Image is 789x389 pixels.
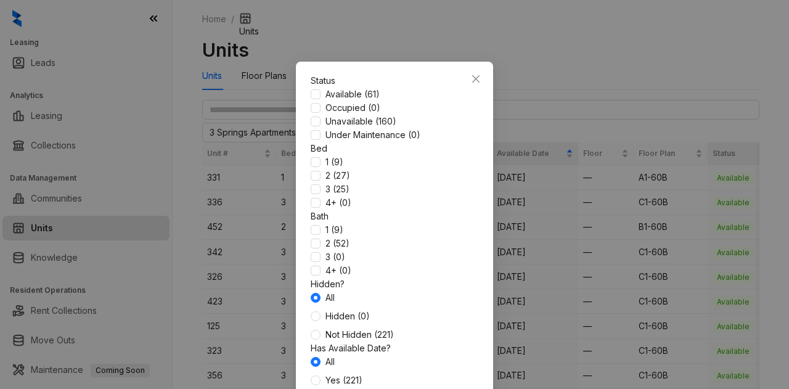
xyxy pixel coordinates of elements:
[325,356,335,367] span: All
[311,74,478,88] div: Status
[325,329,394,340] span: Not Hidden
[343,375,362,385] span: ( 221 )
[325,116,396,126] span: Unavailable
[339,265,351,276] span: ( 0 )
[331,224,343,235] span: ( 9 )
[466,69,486,89] button: Close
[471,74,481,84] span: close
[333,184,350,194] span: ( 25 )
[408,129,420,140] span: ( 0 )
[325,311,370,321] span: Hidden
[333,170,350,181] span: ( 27 )
[325,238,350,248] span: 2
[325,129,420,140] span: Under Maintenance
[325,252,345,262] span: 3
[311,342,478,355] div: Has Available Date?
[311,142,478,155] div: Bed
[325,102,380,113] span: Occupied
[325,89,380,99] span: Available
[311,277,478,291] div: Hidden?
[325,292,335,303] span: All
[358,311,370,321] span: ( 0 )
[325,224,343,235] span: 1
[325,184,350,194] span: 3
[325,170,350,181] span: 2
[339,197,351,208] span: ( 0 )
[333,252,345,262] span: ( 0 )
[325,157,343,167] span: 1
[364,89,380,99] span: ( 61 )
[325,375,362,385] span: Yes
[311,210,478,223] div: Bath
[325,197,351,208] span: 4+
[374,329,394,340] span: ( 221 )
[368,102,380,113] span: ( 0 )
[325,265,351,276] span: 4+
[375,116,396,126] span: ( 160 )
[331,157,343,167] span: ( 9 )
[333,238,350,248] span: ( 52 )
